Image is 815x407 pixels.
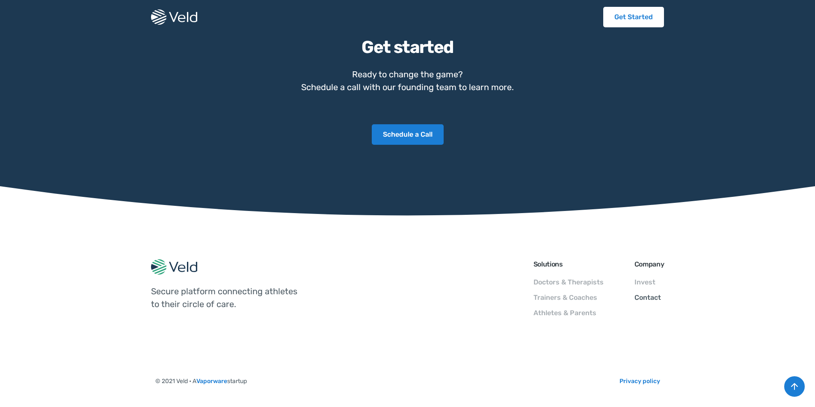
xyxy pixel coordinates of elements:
h6: Solutions [533,259,604,269]
a: Invest [634,278,655,286]
a: Schedule a Call [372,124,444,145]
a: Get Started [603,7,664,27]
img: Veld [151,9,197,25]
a: Doctors & Therapists [533,278,604,286]
a: Vaporware [196,378,227,385]
a: Trainers & Coaches [533,293,597,302]
img: Veld [151,259,197,275]
a: Privacy policy [619,378,660,385]
h6: Company [634,259,664,269]
p: Secure platform connecting athletes to their circle of care. [151,285,297,310]
a: Contact [634,293,661,302]
div: © 2021 Veld • A startup [155,376,403,387]
a: Athletes & Parents [533,309,596,317]
div: ‍ [412,376,660,387]
div: Ready to change the game? Schedule a call with our founding team to learn more. [301,68,514,94]
h2: Get started [301,37,514,58]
